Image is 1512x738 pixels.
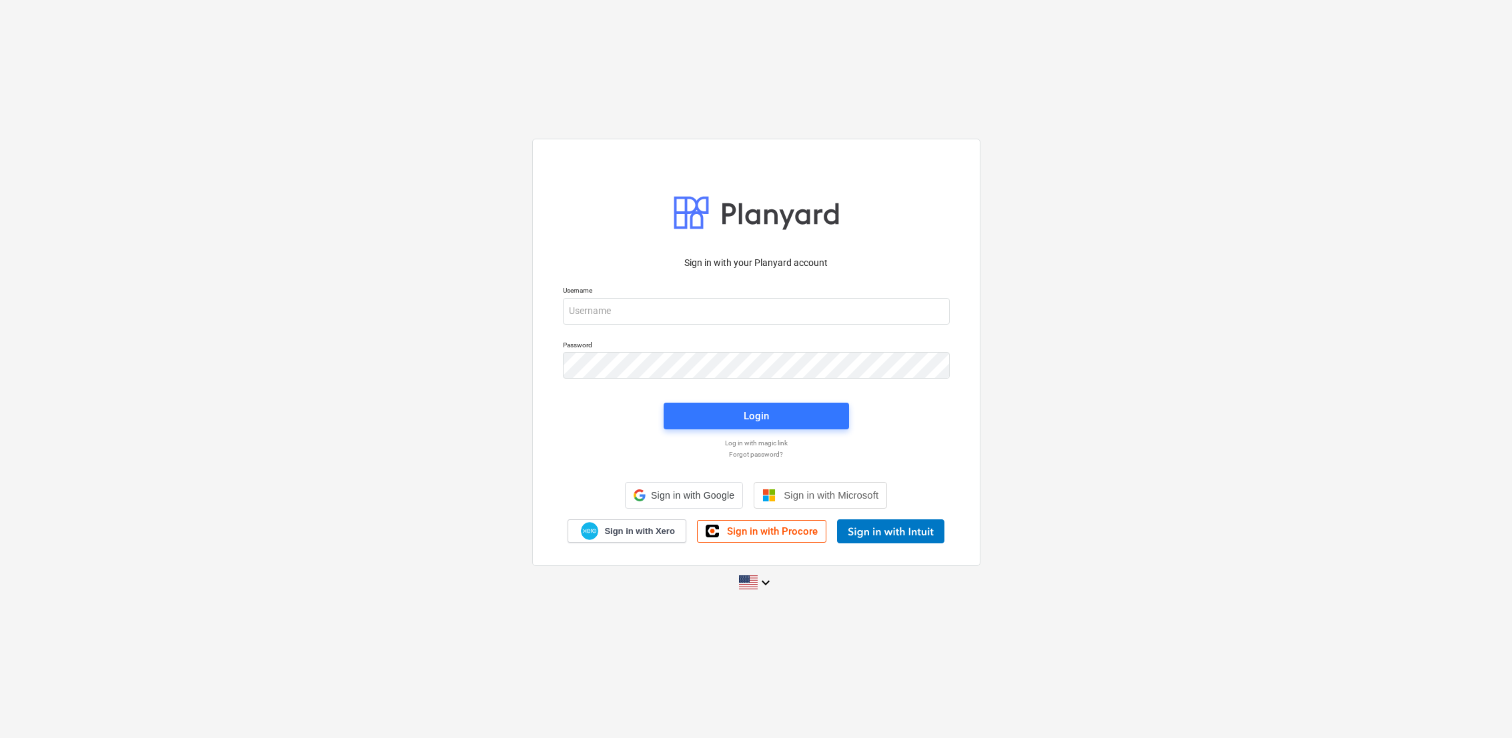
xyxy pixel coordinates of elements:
input: Username [563,298,950,325]
span: Sign in with Procore [727,525,818,537]
div: Login [744,407,769,425]
button: Login [664,403,849,429]
a: Forgot password? [556,450,956,459]
span: Sign in with Xero [604,525,674,537]
a: Log in with magic link [556,439,956,447]
span: Sign in with Microsoft [784,489,878,501]
div: Sign in with Google [625,482,743,509]
img: Xero logo [581,522,598,540]
i: keyboard_arrow_down [758,575,774,591]
a: Sign in with Xero [568,519,686,543]
a: Sign in with Procore [697,520,826,543]
span: Sign in with Google [651,490,734,501]
p: Username [563,286,950,297]
p: Sign in with your Planyard account [563,256,950,270]
img: Microsoft logo [762,489,776,502]
p: Password [563,341,950,352]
